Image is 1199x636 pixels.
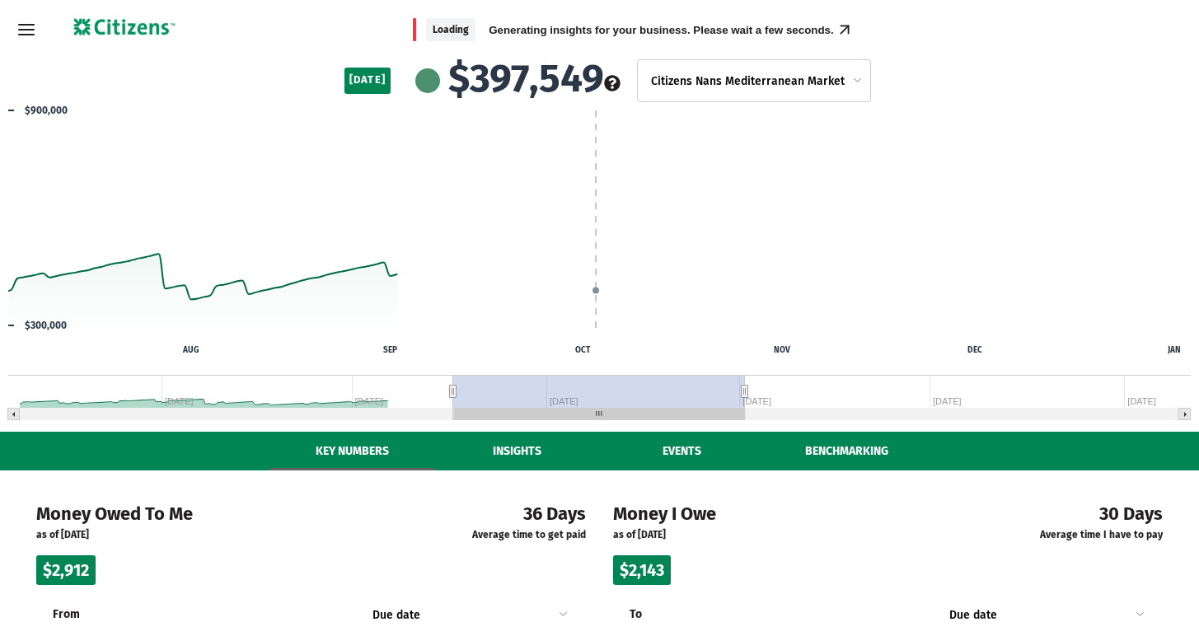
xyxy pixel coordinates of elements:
p: To [630,598,927,623]
span: [DATE] [344,68,390,94]
text: NOV [774,345,790,355]
button: Generating insights for your business. Please wait a few seconds. [489,24,833,36]
text: $900,000 [25,105,68,116]
button: Benchmarking [765,432,930,470]
span: $2,143 [613,555,671,585]
span: $2,912 [36,555,96,585]
p: From [53,598,350,623]
p: as of [DATE] [36,528,381,542]
text: AUG [182,345,199,355]
button: Events [600,432,765,470]
p: Average time to get paid [407,528,587,542]
p: Average time I have to pay [984,528,1164,542]
text: OCT [575,345,591,355]
h4: 36 Days [407,503,587,525]
p: as of [DATE] [613,528,958,542]
button: Insights [435,432,600,470]
svg: Menu [16,20,36,40]
text: SEP [383,345,397,355]
text: DEC [967,345,982,355]
span: Loading [426,18,475,42]
text: JAN [1167,345,1181,355]
button: sort by [366,598,569,631]
h4: Money I Owe [613,503,958,525]
text: $300,000 [25,320,67,331]
button: sort by [943,598,1146,631]
h4: 30 Days [984,503,1164,525]
h4: Money Owed To Me [36,503,381,525]
img: logo [69,14,180,40]
button: see more about your cashflow projection [604,75,621,94]
button: open promoted insight [834,19,855,40]
span: $397,549 [448,58,621,98]
button: Key Numbers [270,432,435,470]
